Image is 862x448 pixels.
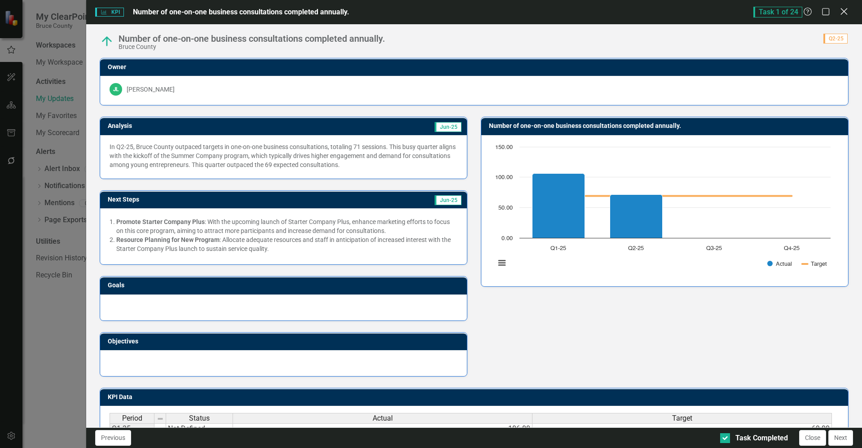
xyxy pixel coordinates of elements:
h3: Analysis [108,123,273,129]
div: Chart. Highcharts interactive chart. [491,142,839,277]
text: 100.00 [495,175,513,180]
span: Actual [373,414,393,422]
span: Task 1 of 24 [753,7,802,18]
button: Show Actual [767,260,792,267]
span: Target [672,414,692,422]
h3: Number of one-on-one business consultations completed annually. [489,123,844,129]
span: Number of one-on-one business consultations completed annually. [133,8,349,16]
button: Previous [95,430,131,446]
text: Q3-25 [706,246,722,251]
span: KPI [95,8,124,17]
h3: Goals [108,282,462,289]
button: View chart menu, Chart [496,257,508,269]
h3: Next Steps [108,196,296,203]
text: Q1-25 [550,246,566,251]
div: [PERSON_NAME] [127,85,175,94]
p: In Q2-25, Bruce County outpaced targets in one-on-one business consultations, totaling 71 session... [110,142,457,169]
text: 0.00 [501,236,513,242]
img: On Track [100,34,114,48]
span: Jun-25 [435,122,462,132]
p: : With the upcoming launch of Starter Company Plus, enhance marketing efforts to focus on this co... [116,217,457,235]
div: Task Completed [735,433,788,444]
button: Next [828,430,853,446]
text: 150.00 [495,145,513,150]
g: Target, series 2 of 2. Line with 4 data points. [557,194,794,198]
span: Q2-25 [823,34,848,44]
path: Q1-25, 106. Actual. [532,173,585,238]
h3: KPI Data [108,394,844,400]
button: Close [799,430,826,446]
text: Q2-25 [628,246,644,251]
svg: Interactive chart [491,142,835,277]
div: Number of one-on-one business consultations completed annually. [119,34,385,44]
div: Bruce County [119,44,385,50]
text: Q4-25 [784,246,800,251]
button: Show Target [802,260,827,267]
text: 50.00 [498,205,513,211]
img: 8DAGhfEEPCf229AAAAAElFTkSuQmCC [157,415,164,422]
div: JL [110,83,122,96]
path: Q2-25, 71. Actual. [610,194,663,238]
strong: Resource Planning for New Program [116,236,220,243]
h3: Owner [108,64,844,70]
strong: Promote Starter Company Plus [116,218,205,225]
span: Period [122,414,142,422]
h3: Objectives [108,338,462,345]
g: Actual, series 1 of 2. Bar series with 4 bars. [532,147,792,238]
p: : Allocate adequate resources and staff in anticipation of increased interest with the Starter Co... [116,235,457,253]
span: Status [189,414,210,422]
span: Jun-25 [435,195,462,205]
